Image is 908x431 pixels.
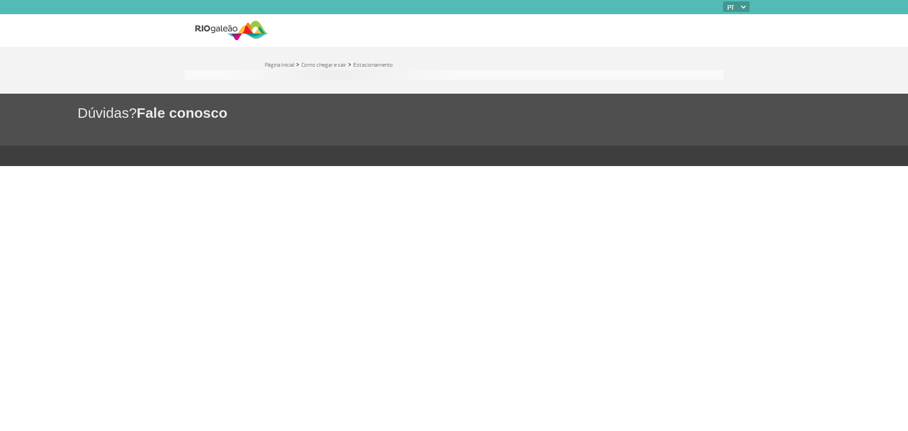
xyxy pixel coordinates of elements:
a: Como chegar e sair [301,62,346,69]
a: Página Inicial [265,62,294,69]
a: Estacionamento [353,62,393,69]
h1: Dúvidas? [78,103,908,123]
a: > [348,59,351,70]
span: Fale conosco [137,105,227,121]
a: > [296,59,299,70]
